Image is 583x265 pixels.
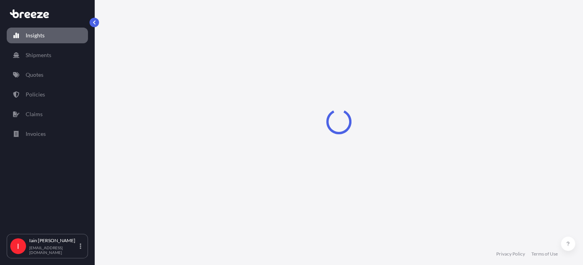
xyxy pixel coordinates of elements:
[531,251,558,257] a: Terms of Use
[26,110,43,118] p: Claims
[29,245,78,255] p: [EMAIL_ADDRESS][DOMAIN_NAME]
[29,237,78,244] p: Iain [PERSON_NAME]
[7,47,88,63] a: Shipments
[7,106,88,122] a: Claims
[26,71,43,79] p: Quotes
[26,91,45,98] p: Policies
[496,251,525,257] a: Privacy Policy
[26,32,45,39] p: Insights
[17,242,19,250] span: I
[26,130,46,138] p: Invoices
[26,51,51,59] p: Shipments
[7,87,88,102] a: Policies
[7,126,88,142] a: Invoices
[7,67,88,83] a: Quotes
[7,28,88,43] a: Insights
